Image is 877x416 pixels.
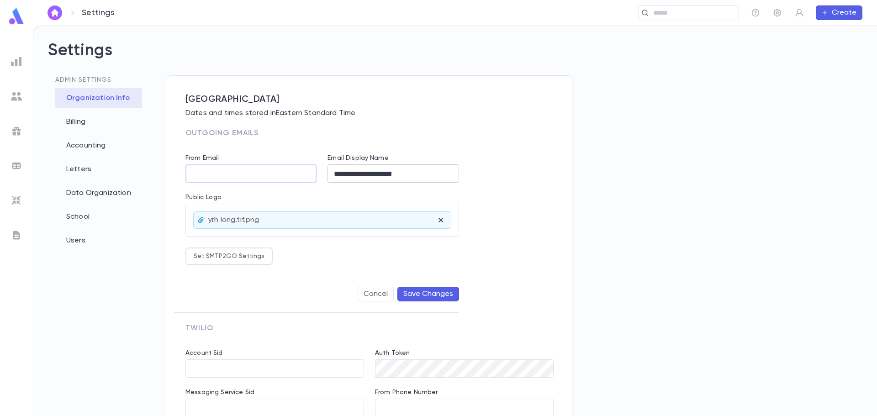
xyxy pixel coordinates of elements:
[328,154,389,162] label: Email Display Name
[375,389,438,396] label: From Phone Number
[55,183,142,203] div: Data Organization
[185,389,254,396] label: Messaging Service Sid
[55,136,142,156] div: Accounting
[185,130,259,137] span: Outgoing Emails
[375,349,410,357] label: Auth Token
[358,287,394,301] button: Cancel
[185,94,554,105] span: [GEOGRAPHIC_DATA]
[11,230,22,241] img: letters_grey.7941b92b52307dd3b8a917253454ce1c.svg
[55,207,142,227] div: School
[185,349,223,357] label: Account Sid
[55,231,142,251] div: Users
[185,109,554,118] p: Dates and times stored in Eastern Standard Time
[55,88,142,108] div: Organization Info
[11,160,22,171] img: batches_grey.339ca447c9d9533ef1741baa751efc33.svg
[82,8,114,18] p: Settings
[185,194,459,204] p: Public Logo
[11,126,22,137] img: campaigns_grey.99e729a5f7ee94e3726e6486bddda8f1.svg
[49,9,60,16] img: home_white.a664292cf8c1dea59945f0da9f25487c.svg
[185,247,273,265] button: Set SMTP2GO Settings
[48,41,862,75] h2: Settings
[11,195,22,206] img: imports_grey.530a8a0e642e233f2baf0ef88e8c9fcb.svg
[55,159,142,179] div: Letters
[208,216,259,225] p: yrh long.tif.png
[11,91,22,102] img: students_grey.60c7aba0da46da39d6d829b817ac14fc.svg
[185,325,213,332] span: Twilio
[816,5,862,20] button: Create
[397,287,459,301] button: Save Changes
[55,112,142,132] div: Billing
[7,7,26,25] img: logo
[185,154,219,162] label: From Email
[55,77,111,83] span: Admin Settings
[11,56,22,67] img: reports_grey.c525e4749d1bce6a11f5fe2a8de1b229.svg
